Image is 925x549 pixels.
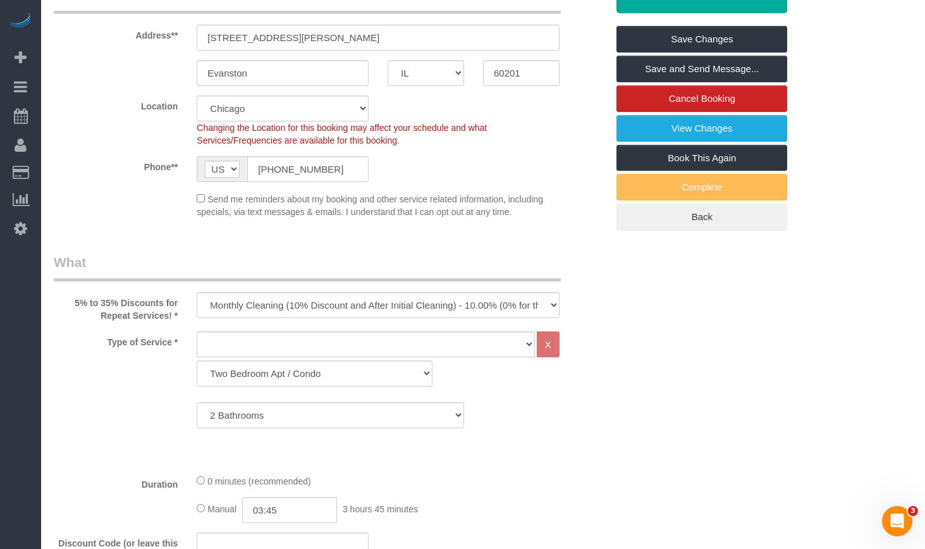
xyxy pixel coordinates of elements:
[882,506,912,536] iframe: Intercom live chat
[44,96,187,113] label: Location
[8,13,33,30] img: Automaid Logo
[908,506,918,516] span: 3
[197,123,487,145] span: Changing the Location for this booking may affect your schedule and what Services/Frequencies are...
[616,145,787,171] a: Book This Again
[616,85,787,112] a: Cancel Booking
[44,292,187,322] label: 5% to 35% Discounts for Repeat Services! *
[44,474,187,491] label: Duration
[616,204,787,230] a: Back
[343,504,418,514] span: 3 hours 45 minutes
[616,115,787,142] a: View Changes
[54,253,561,281] legend: What
[44,331,187,349] label: Type of Service *
[197,194,543,217] span: Send me reminders about my booking and other service related information, including specials, via...
[207,476,310,486] span: 0 minutes (recommended)
[616,26,787,52] a: Save Changes
[483,60,560,86] input: Zip Code**
[616,56,787,82] a: Save and Send Message...
[207,504,236,514] span: Manual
